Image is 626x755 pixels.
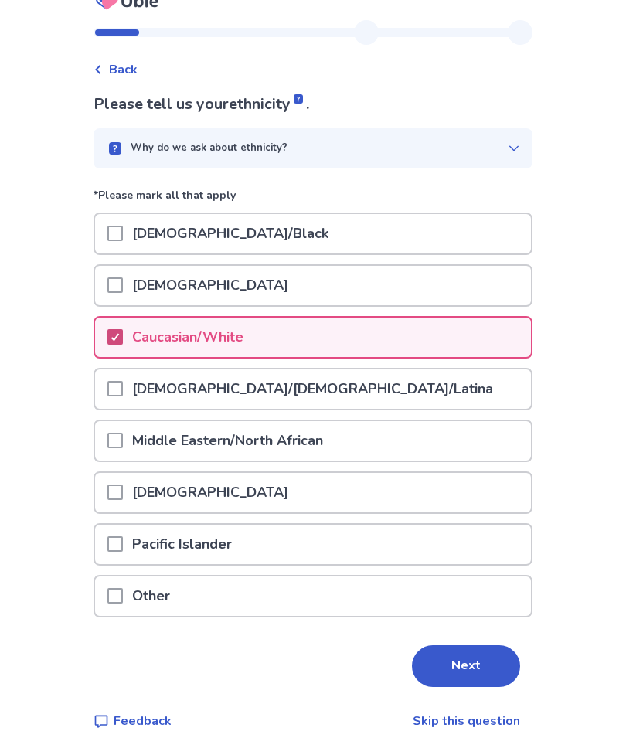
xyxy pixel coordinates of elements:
[123,369,502,409] p: [DEMOGRAPHIC_DATA]/[DEMOGRAPHIC_DATA]/Latina
[123,266,298,305] p: [DEMOGRAPHIC_DATA]
[94,187,532,213] p: *Please mark all that apply
[123,576,179,616] p: Other
[123,421,332,461] p: Middle Eastern/North African
[94,712,172,730] a: Feedback
[123,318,253,357] p: Caucasian/White
[114,712,172,730] p: Feedback
[412,645,520,687] button: Next
[109,60,138,79] span: Back
[123,473,298,512] p: [DEMOGRAPHIC_DATA]
[131,141,287,156] p: Why do we ask about ethnicity?
[229,94,306,114] span: ethnicity
[123,214,338,253] p: [DEMOGRAPHIC_DATA]/Black
[413,712,520,729] a: Skip this question
[123,525,241,564] p: Pacific Islander
[94,93,532,116] p: Please tell us your .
